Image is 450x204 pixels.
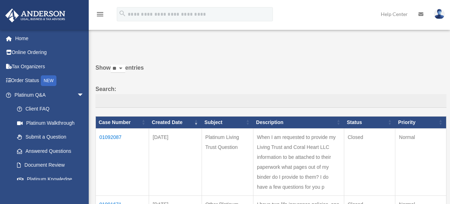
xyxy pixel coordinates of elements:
[96,10,104,18] i: menu
[96,116,149,128] th: Case Number: activate to sort column ascending
[5,88,91,102] a: Platinum Q&Aarrow_drop_down
[253,128,344,195] td: When I am requested to provide my Living Trust and Coral Heart LLC information to be attached to ...
[202,128,253,195] td: Platinum Living Trust Question
[395,128,446,195] td: Normal
[77,88,91,102] span: arrow_drop_down
[149,128,202,195] td: [DATE]
[434,9,445,19] img: User Pic
[253,116,344,128] th: Description: activate to sort column ascending
[3,9,67,22] img: Anderson Advisors Platinum Portal
[5,31,95,45] a: Home
[119,10,126,17] i: search
[5,45,95,60] a: Online Ordering
[5,59,95,74] a: Tax Organizers
[395,116,446,128] th: Priority: activate to sort column ascending
[95,84,446,108] label: Search:
[95,63,446,80] label: Show entries
[10,158,91,172] a: Document Review
[96,128,149,195] td: 01092087
[5,74,95,88] a: Order StatusNEW
[10,102,91,116] a: Client FAQ
[10,116,91,130] a: Platinum Walkthrough
[41,75,56,86] div: NEW
[111,65,125,73] select: Showentries
[10,172,91,195] a: Platinum Knowledge Room
[95,94,446,108] input: Search:
[96,12,104,18] a: menu
[344,116,395,128] th: Status: activate to sort column ascending
[10,144,88,158] a: Answered Questions
[344,128,395,195] td: Closed
[10,130,91,144] a: Submit a Question
[202,116,253,128] th: Subject: activate to sort column ascending
[149,116,202,128] th: Created Date: activate to sort column ascending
